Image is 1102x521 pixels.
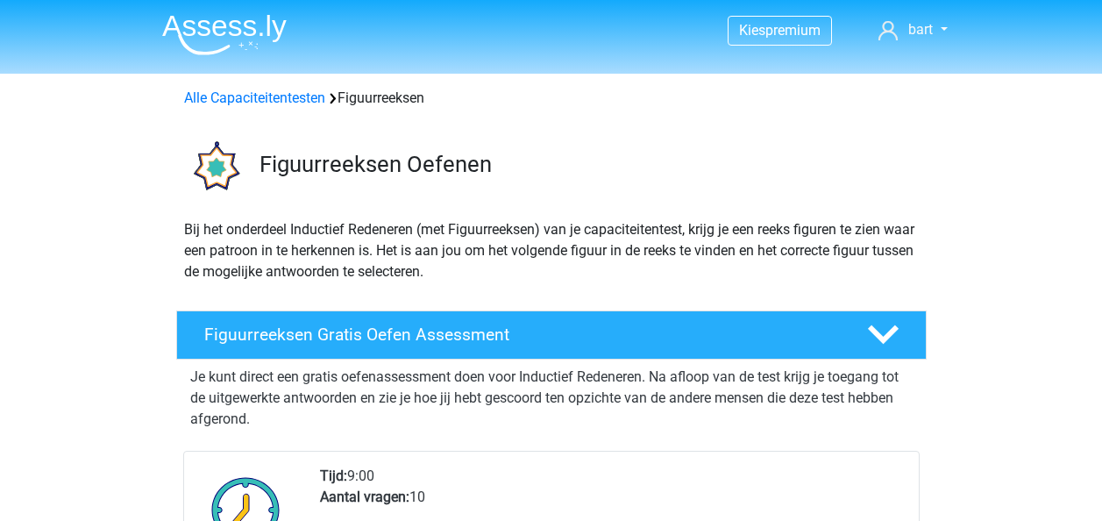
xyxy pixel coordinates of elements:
[260,151,913,178] h3: Figuurreeksen Oefenen
[320,489,409,505] b: Aantal vragen:
[320,467,347,484] b: Tijd:
[204,325,839,345] h4: Figuurreeksen Gratis Oefen Assessment
[177,88,926,109] div: Figuurreeksen
[169,310,934,360] a: Figuurreeksen Gratis Oefen Assessment
[177,130,252,204] img: figuurreeksen
[162,14,287,55] img: Assessly
[184,219,919,282] p: Bij het onderdeel Inductief Redeneren (met Figuurreeksen) van je capaciteitentest, krijg je een r...
[190,367,913,430] p: Je kunt direct een gratis oefenassessment doen voor Inductief Redeneren. Na afloop van de test kr...
[739,22,765,39] span: Kies
[765,22,821,39] span: premium
[908,21,933,38] span: bart
[729,18,831,42] a: Kiespremium
[184,89,325,106] a: Alle Capaciteitentesten
[871,19,954,40] a: bart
